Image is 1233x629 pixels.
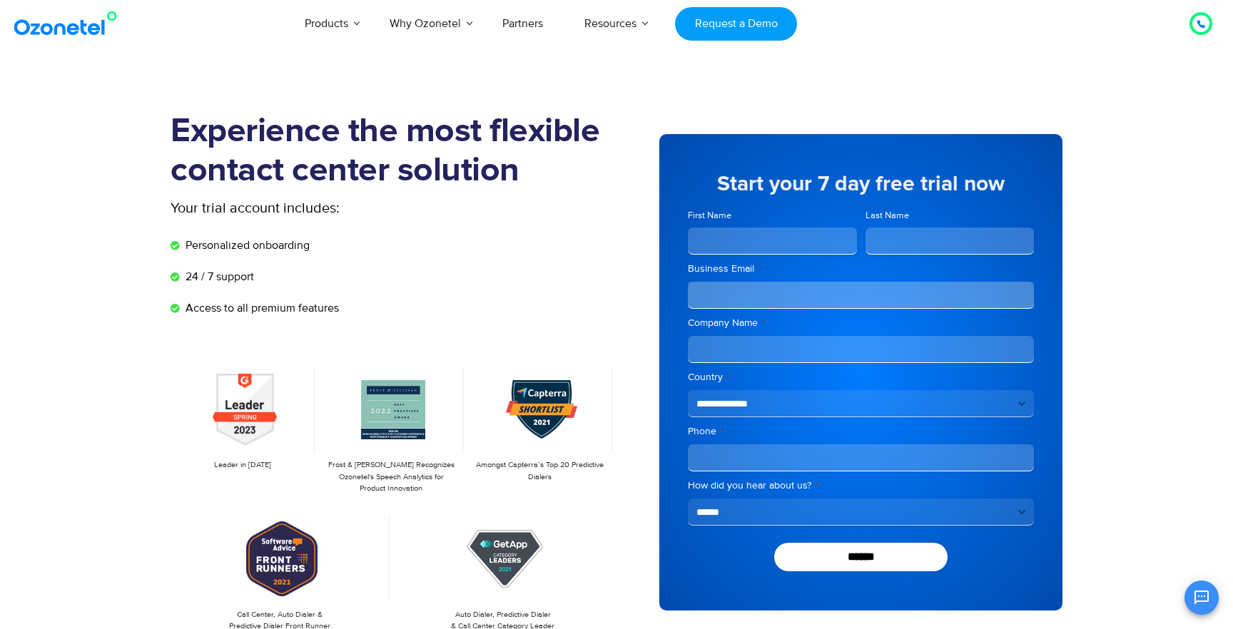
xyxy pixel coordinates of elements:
label: Company Name [688,316,1034,330]
p: Your trial account includes: [171,198,509,219]
label: Last Name [866,209,1035,223]
button: Open chat [1184,581,1219,615]
label: Country [688,370,1034,384]
span: Access to all premium features [182,300,339,317]
label: First Name [688,209,857,223]
label: Phone [688,424,1034,439]
h1: Experience the most flexible contact center solution [171,112,616,190]
p: Frost & [PERSON_NAME] Recognizes Ozonetel's Speech Analytics for Product Innovation [326,459,456,495]
p: Amongst Capterra’s Top 20 Predictive Dialers [475,459,605,483]
h5: Start your 7 day free trial now [688,173,1034,195]
span: 24 / 7 support [182,268,254,285]
label: Business Email [688,262,1034,276]
span: Personalized onboarding [182,237,310,254]
label: How did you hear about us? [688,479,1034,493]
p: Leader in [DATE] [178,459,308,471]
a: Request a Demo [675,7,797,41]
